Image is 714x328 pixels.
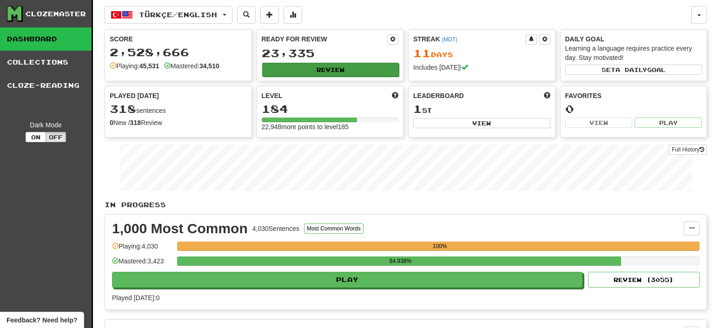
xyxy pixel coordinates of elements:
[262,34,388,44] div: Ready for Review
[112,294,159,302] span: Played [DATE]: 0
[180,256,621,266] div: 84.938%
[139,11,217,19] span: Türkçe / English
[110,91,159,100] span: Played [DATE]
[669,144,707,155] a: Full History
[413,46,431,59] span: 11
[110,119,113,126] strong: 0
[110,103,247,115] div: sentences
[392,91,398,100] span: Score more points to level up
[237,6,256,24] button: Search sentences
[413,47,550,59] div: Day s
[7,120,85,130] div: Dark Mode
[262,122,399,131] div: 22,948 more points to level 185
[26,132,46,142] button: On
[565,44,702,62] div: Learning a language requires practice every day. Stay motivated!
[565,65,702,75] button: Seta dailygoal
[26,9,86,19] div: Clozemaster
[565,103,702,115] div: 0
[112,222,248,236] div: 1,000 Most Common
[110,46,247,58] div: 2,528,666
[262,63,399,77] button: Review
[7,315,77,325] span: Open feedback widget
[413,118,550,128] button: View
[110,118,247,127] div: New / Review
[130,119,141,126] strong: 318
[199,62,219,70] strong: 34,510
[413,103,550,115] div: st
[112,242,172,257] div: Playing: 4,030
[442,36,457,43] a: (MDT)
[565,118,633,128] button: View
[262,47,399,59] div: 23,335
[284,6,302,24] button: More stats
[105,200,707,210] p: In Progress
[413,91,464,100] span: Leaderboard
[565,91,702,100] div: Favorites
[544,91,550,100] span: This week in points, UTC
[110,102,136,115] span: 318
[413,34,526,44] div: Streak
[110,34,247,44] div: Score
[110,61,159,71] div: Playing:
[105,6,232,24] button: Türkçe/English
[252,224,299,233] div: 4,030 Sentences
[180,242,700,251] div: 100%
[112,256,172,272] div: Mastered: 3,423
[262,103,399,115] div: 184
[46,132,66,142] button: Off
[304,223,364,234] button: Most Common Words
[615,66,647,73] span: a daily
[164,61,219,71] div: Mastered:
[139,62,159,70] strong: 45,531
[262,91,283,100] span: Level
[413,63,550,72] div: Includes [DATE]!
[588,272,700,288] button: Review (3055)
[112,272,582,288] button: Play
[635,118,702,128] button: Play
[413,102,422,115] span: 1
[565,34,702,44] div: Daily Goal
[260,6,279,24] button: Add sentence to collection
